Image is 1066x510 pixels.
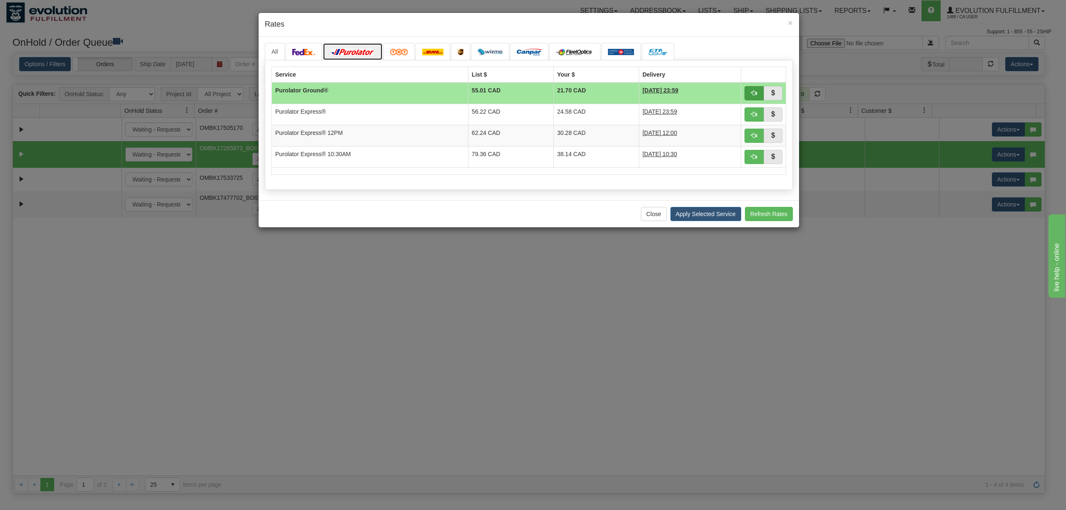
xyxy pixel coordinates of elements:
td: 1 Day [639,82,741,104]
img: campar.png [517,49,542,55]
td: Purolator Express® 10:30AM [272,146,468,167]
span: × [788,18,793,27]
a: All [265,43,285,60]
span: [DATE] 23:59 [643,87,678,94]
td: 38.14 CAD [553,146,639,167]
th: Service [272,67,468,82]
span: [DATE] 23:59 [643,108,677,115]
img: dhl.png [422,49,443,55]
button: Refresh Rates [745,207,793,221]
button: Close [641,207,667,221]
td: 1 Day [639,104,741,125]
td: 30.28 CAD [553,125,639,146]
img: Canada_post.png [608,49,634,55]
th: Your $ [553,67,639,82]
div: live help - online [6,5,77,15]
img: CarrierLogo_10182.png [556,49,594,55]
td: 55.01 CAD [468,82,553,104]
span: [DATE] 10:30 [643,151,677,157]
td: 56.22 CAD [468,104,553,125]
img: FedEx.png [292,49,316,55]
td: 1 Day [639,125,741,146]
td: 1 Day [639,146,741,167]
h4: Rates [265,19,793,30]
img: purolator.png [329,49,376,55]
button: Apply Selected Service [670,207,741,221]
th: Delivery [639,67,741,82]
td: 79.36 CAD [468,146,553,167]
img: ups.png [458,49,463,55]
td: Purolator Express® [272,104,468,125]
img: tnt.png [390,49,408,55]
td: 62.24 CAD [468,125,553,146]
iframe: chat widget [1047,212,1065,297]
td: Purolator Ground® [272,82,468,104]
img: CarrierLogo_10191.png [648,49,667,55]
td: Purolator Express® 12PM [272,125,468,146]
button: Close [788,18,793,27]
span: [DATE] 12:00 [643,129,677,136]
td: 24.58 CAD [553,104,639,125]
img: wizmo.png [478,49,503,55]
td: 21.70 CAD [553,82,639,104]
th: List $ [468,67,553,82]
